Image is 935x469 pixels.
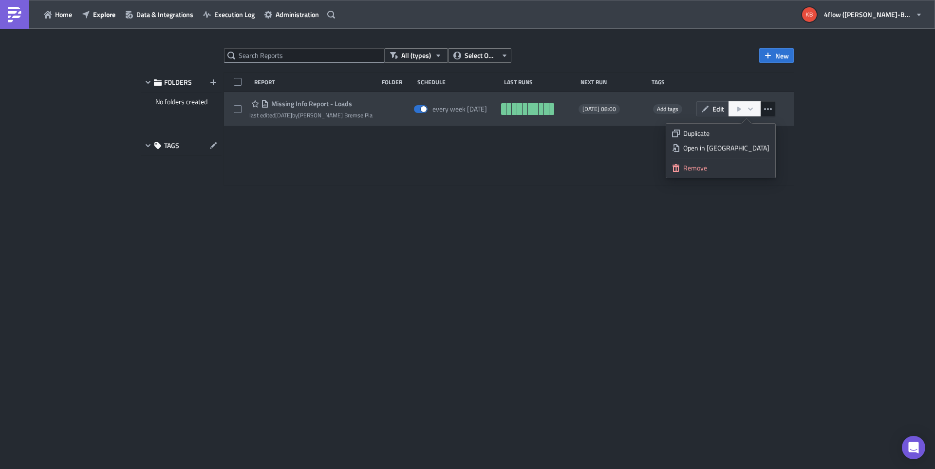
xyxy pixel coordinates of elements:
[141,93,222,111] div: No folders created
[382,78,412,86] div: Folder
[696,101,729,116] button: Edit
[275,111,292,120] time: 2025-09-04T19:38:59Z
[582,105,616,113] span: [DATE] 08:00
[385,48,448,63] button: All (types)
[712,104,724,114] span: Edit
[198,7,260,22] button: Execution Log
[683,129,769,138] div: Duplicate
[504,78,576,86] div: Last Runs
[465,50,497,61] span: Select Owner
[214,9,255,19] span: Execution Log
[401,50,431,61] span: All (types)
[902,436,925,459] div: Open Intercom Messenger
[93,9,115,19] span: Explore
[39,7,77,22] button: Home
[77,7,120,22] button: Explore
[683,143,769,153] div: Open in [GEOGRAPHIC_DATA]
[657,104,678,113] span: Add tags
[136,9,193,19] span: Data & Integrations
[801,6,818,23] img: Avatar
[652,78,692,86] div: Tags
[580,78,647,86] div: Next Run
[269,99,352,108] span: Missing Info Report - Loads
[164,141,179,150] span: TAGS
[7,7,22,22] img: PushMetrics
[164,78,192,87] span: FOLDERS
[249,112,373,119] div: last edited by [PERSON_NAME] Bremse Planning
[653,104,682,114] span: Add tags
[55,9,72,19] span: Home
[796,4,928,25] button: 4flow ([PERSON_NAME]-Bremse)
[417,78,499,86] div: Schedule
[448,48,511,63] button: Select Owner
[775,51,789,61] span: New
[260,7,324,22] button: Administration
[254,78,377,86] div: Report
[276,9,319,19] span: Administration
[224,48,385,63] input: Search Reports
[824,9,912,19] span: 4flow ([PERSON_NAME]-Bremse)
[759,48,794,63] button: New
[683,163,769,173] div: Remove
[120,7,198,22] button: Data & Integrations
[432,105,487,113] div: every week on Wednesday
